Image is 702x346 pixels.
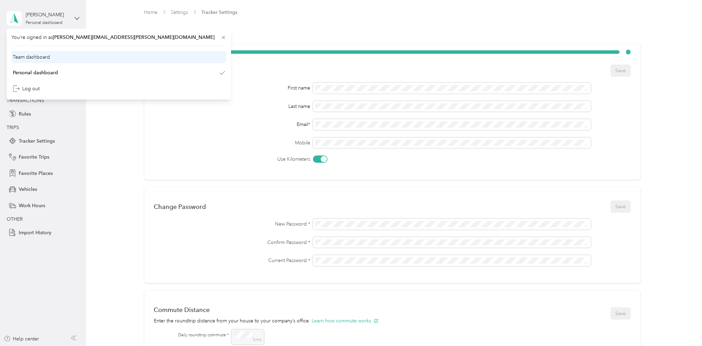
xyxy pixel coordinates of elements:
[7,98,44,103] span: TRANSACTIONS
[19,202,45,209] span: Work Hours
[171,9,188,15] a: Settings
[13,53,50,61] div: Team dashboard
[154,84,311,92] div: First name
[13,69,58,76] div: Personal dashboard
[154,203,206,210] div: Change Password
[154,121,311,128] div: Email
[202,9,238,16] span: Tracker Settings
[19,153,49,161] span: Favorite Trips
[19,186,37,193] span: Vehicles
[53,34,214,40] span: [PERSON_NAME][EMAIL_ADDRESS][PERSON_NAME][DOMAIN_NAME]
[19,137,55,145] span: Tracker Settings
[26,11,69,18] div: [PERSON_NAME]
[154,306,379,313] div: Commute Distance
[26,21,63,25] div: Personal dashboard
[312,317,379,324] button: Learn how commute works
[7,216,23,222] span: OTHER
[154,139,311,146] label: Mobile
[4,335,39,343] button: Help center
[154,317,379,324] p: Enter the roundtrip distance from your house to your company’s office.
[19,170,53,177] span: Favorite Places
[154,220,311,228] label: New Password
[154,155,311,163] label: Use Kilometers
[154,103,311,110] div: Last name
[13,85,40,92] div: Log out
[7,125,19,130] span: TRIPS
[144,9,158,15] a: Home
[11,34,226,41] span: You’re signed in as
[154,239,311,246] label: Confirm Password
[19,110,31,118] span: Rules
[19,229,51,236] span: Import History
[178,332,229,338] label: Daily roundtrip commute
[154,257,311,264] label: Current Password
